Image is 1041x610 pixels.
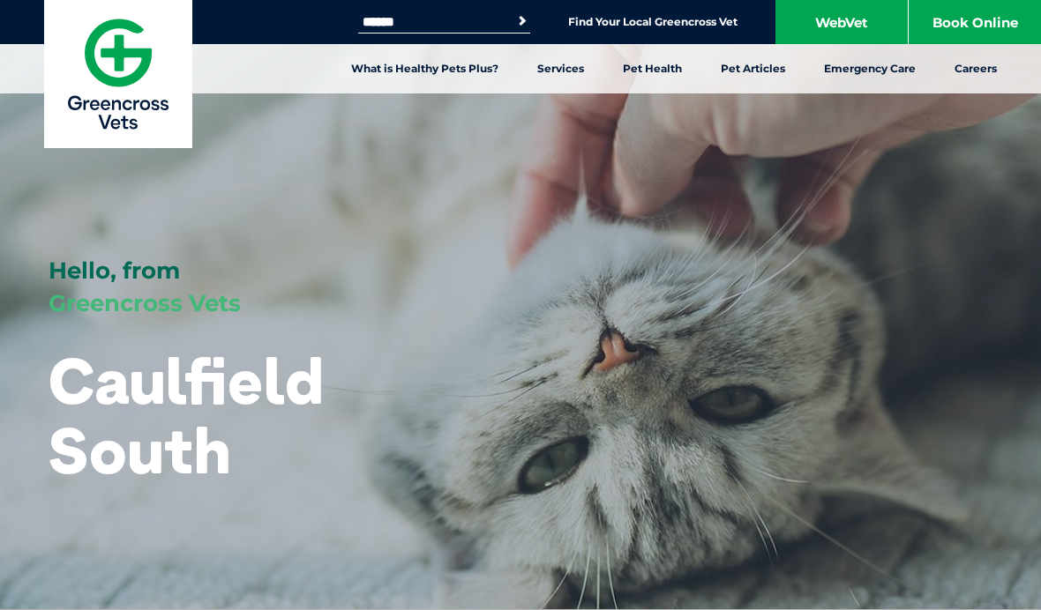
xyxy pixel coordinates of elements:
[701,44,805,93] a: Pet Articles
[935,44,1016,93] a: Careers
[568,15,738,29] a: Find Your Local Greencross Vet
[805,44,935,93] a: Emergency Care
[49,289,241,317] span: Greencross Vets
[49,257,180,285] span: Hello, from
[603,44,701,93] a: Pet Health
[332,44,518,93] a: What is Healthy Pets Plus?
[513,12,531,30] button: Search
[518,44,603,93] a: Services
[49,346,393,485] h1: Caulfield South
